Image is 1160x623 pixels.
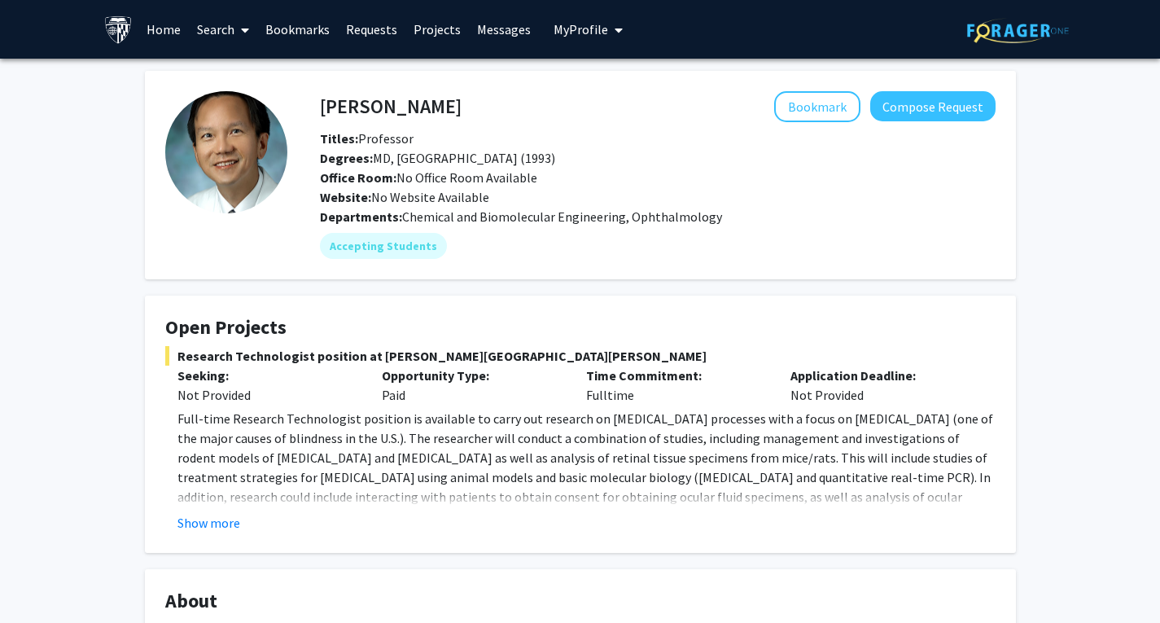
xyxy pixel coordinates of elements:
img: Johns Hopkins University Logo [104,15,133,44]
a: Projects [405,1,469,58]
img: ForagerOne Logo [967,18,1069,43]
b: Titles: [320,130,358,147]
a: Messages [469,1,539,58]
span: Chemical and Biomolecular Engineering, Ophthalmology [402,208,722,225]
div: Fulltime [574,366,778,405]
span: No Office Room Available [320,169,537,186]
h4: Open Projects [165,316,996,340]
a: Search [189,1,257,58]
h4: [PERSON_NAME] [320,91,462,121]
button: Add Elia Duh to Bookmarks [774,91,860,122]
span: MD, [GEOGRAPHIC_DATA] (1993) [320,150,555,166]
div: Paid [370,366,574,405]
b: Departments: [320,208,402,225]
mat-chip: Accepting Students [320,233,447,259]
a: Requests [338,1,405,58]
div: Not Provided [177,385,357,405]
p: Time Commitment: [586,366,766,385]
a: Bookmarks [257,1,338,58]
b: Office Room: [320,169,396,186]
button: Show more [177,513,240,533]
button: Compose Request to Elia Duh [870,91,996,121]
p: Full-time Research Technologist position is available to carry out research on [MEDICAL_DATA] pro... [177,409,996,526]
span: Professor [320,130,414,147]
p: Seeking: [177,366,357,385]
p: Opportunity Type: [382,366,562,385]
p: Application Deadline: [790,366,970,385]
b: Degrees: [320,150,373,166]
img: Profile Picture [165,91,287,213]
a: Home [138,1,189,58]
div: Not Provided [778,366,983,405]
span: No Website Available [320,189,489,205]
h4: About [165,590,996,613]
span: Research Technologist position at [PERSON_NAME][GEOGRAPHIC_DATA][PERSON_NAME] [165,346,996,366]
b: Website: [320,189,371,205]
span: My Profile [554,21,608,37]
